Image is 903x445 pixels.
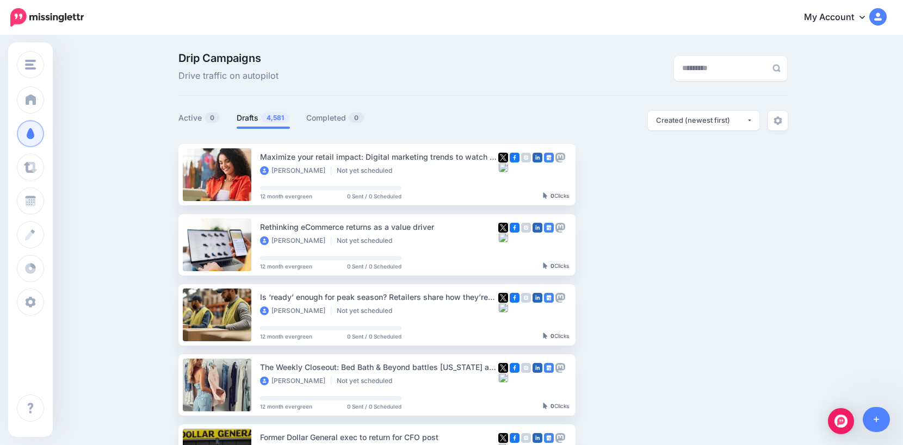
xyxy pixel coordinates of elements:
[544,363,554,373] img: google_business-square.png
[510,363,519,373] img: facebook-square.png
[543,193,569,199] div: Clicks
[555,293,565,303] img: mastodon-grey-square.png
[774,116,782,125] img: settings-grey.png
[510,433,519,443] img: facebook-square.png
[551,192,554,199] b: 0
[521,153,531,162] img: instagram-grey-square.png
[656,115,746,126] div: Created (newest first)
[260,221,498,233] div: Rethinking eCommerce returns as a value driver
[260,306,331,315] li: [PERSON_NAME]
[555,153,565,162] img: mastodon-grey-square.png
[533,153,542,162] img: linkedin-square.png
[260,361,498,373] div: The Weekly Closeout: Bed Bath & Beyond battles [US_STATE] and Guess to go private
[178,111,220,124] a: Active0
[533,363,542,373] img: linkedin-square.png
[793,4,887,31] a: My Account
[544,223,554,233] img: google_business-square.png
[543,403,569,410] div: Clicks
[498,153,508,162] img: twitter-square.png
[498,162,508,172] img: bluesky-grey-square.png
[498,293,508,303] img: twitter-square.png
[178,53,279,64] span: Drip Campaigns
[551,262,554,269] b: 0
[260,334,312,339] span: 12 month evergreen
[260,431,498,443] div: Former Dollar General exec to return for CFO post
[648,111,759,130] button: Created (newest first)
[306,111,364,124] a: Completed0
[533,293,542,303] img: linkedin-square.png
[521,293,531,303] img: instagram-grey-square.png
[533,433,542,443] img: linkedin-square.png
[347,334,401,339] span: 0 Sent / 0 Scheduled
[555,433,565,443] img: mastodon-grey-square.png
[543,192,548,199] img: pointer-grey-darker.png
[178,69,279,83] span: Drive traffic on autopilot
[521,363,531,373] img: instagram-grey-square.png
[544,433,554,443] img: google_business-square.png
[337,306,398,315] li: Not yet scheduled
[551,333,554,339] b: 0
[347,264,401,269] span: 0 Sent / 0 Scheduled
[349,112,364,123] span: 0
[543,333,569,340] div: Clicks
[543,262,548,269] img: pointer-grey-darker.png
[498,223,508,233] img: twitter-square.png
[347,404,401,409] span: 0 Sent / 0 Scheduled
[260,404,312,409] span: 12 month evergreen
[347,193,401,199] span: 0 Sent / 0 Scheduled
[10,8,84,27] img: Missinglettr
[551,403,554,409] b: 0
[498,363,508,373] img: twitter-square.png
[260,236,331,245] li: [PERSON_NAME]
[544,153,554,162] img: google_business-square.png
[555,363,565,373] img: mastodon-grey-square.png
[237,111,290,124] a: Drafts4,581
[498,433,508,443] img: twitter-square.png
[498,373,508,383] img: bluesky-grey-square.png
[25,60,36,70] img: menu.png
[772,64,781,72] img: search-grey-6.png
[543,403,548,409] img: pointer-grey-darker.png
[261,112,289,123] span: 4,581
[521,433,531,443] img: instagram-grey-square.png
[510,223,519,233] img: facebook-square.png
[337,166,398,175] li: Not yet scheduled
[260,291,498,303] div: Is ‘ready’ enough for peak season? Retailers share how they’re building resilient operations
[555,223,565,233] img: mastodon-grey-square.png
[498,303,508,312] img: bluesky-grey-square.png
[205,112,220,123] span: 0
[337,377,398,385] li: Not yet scheduled
[260,166,331,175] li: [PERSON_NAME]
[498,233,508,242] img: bluesky-grey-square.png
[544,293,554,303] img: google_business-square.png
[510,293,519,303] img: facebook-square.png
[543,333,548,339] img: pointer-grey-darker.png
[260,193,312,199] span: 12 month evergreen
[260,264,312,269] span: 12 month evergreen
[337,236,398,245] li: Not yet scheduled
[510,153,519,162] img: facebook-square.png
[543,263,569,269] div: Clicks
[260,151,498,163] div: Maximize your retail impact: Digital marketing trends to watch in [DATE]
[828,408,854,434] div: Open Intercom Messenger
[521,223,531,233] img: instagram-grey-square.png
[533,223,542,233] img: linkedin-square.png
[260,377,331,385] li: [PERSON_NAME]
